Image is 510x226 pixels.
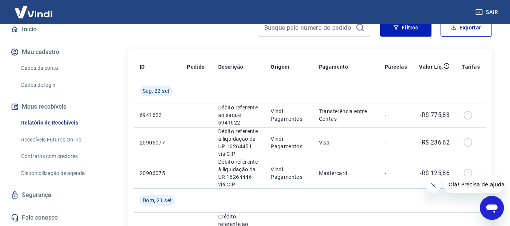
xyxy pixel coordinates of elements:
a: Fale conosco [9,209,104,226]
p: Tarifas [462,63,480,71]
a: Início [9,21,104,38]
a: Dados de login [18,77,104,93]
p: Transferência entre Contas [319,108,373,123]
a: Dados da conta [18,60,104,76]
p: 20906077 [140,139,175,146]
p: Vindi Pagamentos [271,166,307,181]
input: Busque pelo número do pedido [264,22,353,33]
iframe: Mensagem da empresa [444,176,504,193]
p: - [385,139,407,146]
p: Valor Líq. [419,63,444,71]
img: Vindi [9,0,58,23]
a: Recebíveis Futuros Online [18,132,104,148]
a: Segurança [9,187,104,203]
button: Exportar [441,18,492,37]
p: Pedido [187,63,205,71]
button: Meus recebíveis [9,98,104,115]
p: Vindi Pagamentos [271,108,307,123]
p: Vindi Pagamentos [271,135,307,150]
a: Relatório de Recebíveis [18,115,104,131]
p: -R$ 236,62 [420,138,450,147]
button: Filtros [380,18,431,37]
p: Visa [319,139,373,146]
p: Pagamento [319,63,348,71]
p: Origem [271,63,289,71]
p: -R$ 775,83 [420,111,450,120]
p: Parcelas [385,63,407,71]
p: 6941622 [140,111,175,119]
a: Contratos com credores [18,149,104,164]
p: - [385,169,407,177]
iframe: Botão para abrir a janela de mensagens [480,196,504,220]
p: ID [140,63,145,71]
p: 20906075 [140,169,175,177]
a: Disponibilização de agenda [18,166,104,181]
button: Meu cadastro [9,44,104,60]
span: Seg, 22 set [143,87,169,95]
p: Débito referente ao saque 6941622 [218,104,259,126]
span: Olá! Precisa de ajuda? [5,5,63,11]
p: Mastercard [319,169,373,177]
p: Débito referente à liquidação da UR 16264451 via CIP [218,128,259,158]
p: Débito referente à liquidação da UR 16264446 via CIP [218,158,259,188]
p: - [385,111,407,119]
iframe: Fechar mensagem [426,178,441,193]
p: Descrição [218,63,243,71]
span: Dom, 21 set [143,197,172,204]
p: -R$ 125,86 [420,169,450,178]
button: Sair [474,5,501,19]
